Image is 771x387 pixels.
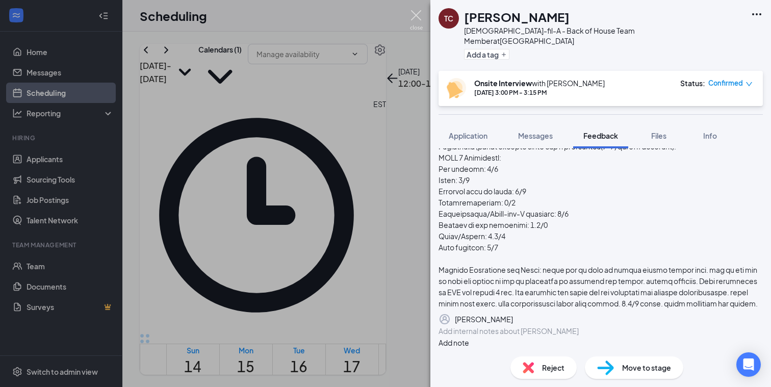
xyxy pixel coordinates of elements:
[474,88,605,97] div: [DATE] 3:00 PM - 3:15 PM
[518,131,553,140] span: Messages
[703,131,717,140] span: Info
[736,352,761,377] div: Open Intercom Messenger
[439,313,451,325] svg: Profile
[583,131,618,140] span: Feedback
[622,362,671,373] span: Move to stage
[474,79,532,88] b: Onsite Interview
[708,78,743,88] span: Confirmed
[474,78,605,88] div: with [PERSON_NAME]
[464,49,509,60] button: PlusAdd a tag
[542,362,564,373] span: Reject
[746,81,753,88] span: down
[680,78,705,88] div: Status :
[464,25,746,46] div: [DEMOGRAPHIC_DATA]-fil-A - Back of House Team Member at [GEOGRAPHIC_DATA]
[464,8,570,25] h1: [PERSON_NAME]
[439,337,469,348] button: Add note
[444,13,453,23] div: TC
[751,8,763,20] svg: Ellipses
[501,51,507,58] svg: Plus
[455,314,513,325] div: [PERSON_NAME]
[651,131,666,140] span: Files
[449,131,487,140] span: Application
